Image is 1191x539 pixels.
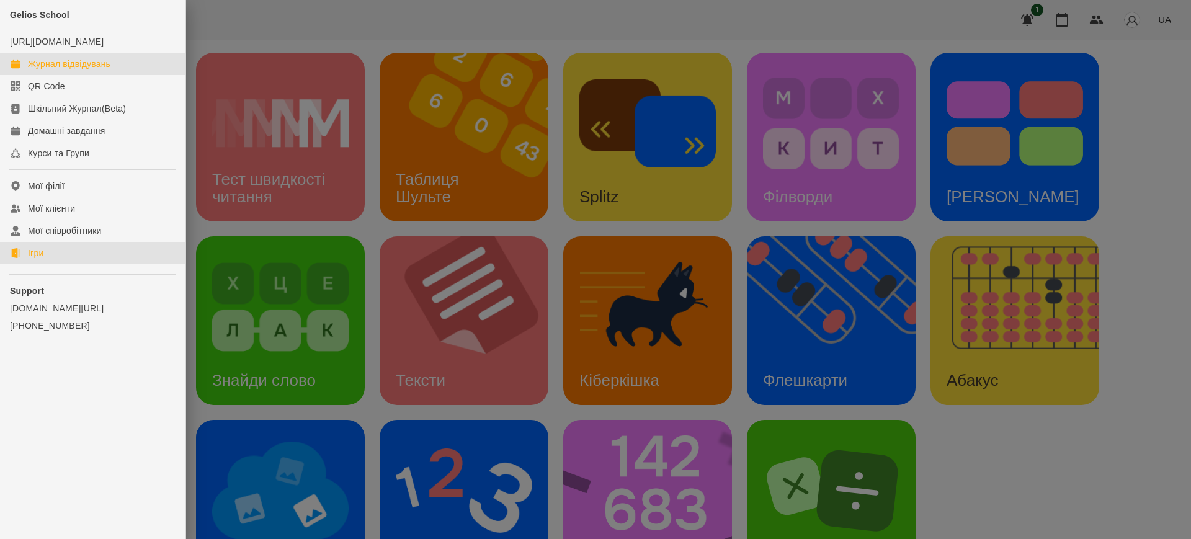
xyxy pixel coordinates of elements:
div: QR Code [28,80,65,92]
a: [DOMAIN_NAME][URL] [10,302,176,314]
div: Мої клієнти [28,202,75,215]
div: Шкільний Журнал(Beta) [28,102,126,115]
div: Курси та Групи [28,147,89,159]
span: Gelios School [10,10,69,20]
div: Мої філії [28,180,65,192]
div: Домашні завдання [28,125,105,137]
a: [URL][DOMAIN_NAME] [10,37,104,47]
a: [PHONE_NUMBER] [10,319,176,332]
div: Мої співробітники [28,225,102,237]
div: Журнал відвідувань [28,58,110,70]
p: Support [10,285,176,297]
div: Ігри [28,247,43,259]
